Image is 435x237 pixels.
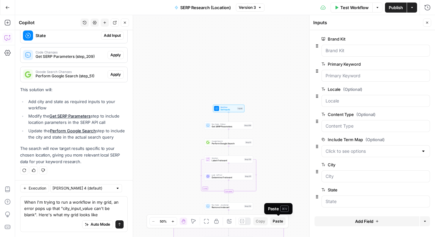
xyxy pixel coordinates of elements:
span: Add Field [355,218,373,224]
div: Google SearchPerform Google SearchStep 51 [204,139,253,146]
span: Google Search [212,140,244,142]
p: The search will now target results specific to your chosen location, giving you more relevant loc... [20,145,128,165]
li: Add city and state as required inputs to your workflow [27,98,128,111]
button: SERP Research (Location) [171,3,235,13]
span: SERP Research (Location) [180,4,231,11]
div: Step 209 [244,124,252,127]
span: Workflow [220,106,236,108]
span: Perform Google Search (step_51) [36,73,105,79]
span: Perform Google Search [212,142,244,145]
button: Apply [108,51,124,59]
span: Execution [29,185,46,191]
span: Version 3 [239,5,256,10]
label: State [321,187,394,193]
span: Get SERP Parameters [212,125,243,128]
button: Copy [253,217,268,225]
div: Complete [224,190,233,193]
button: Publish [385,3,407,13]
span: State [36,32,98,39]
label: Primary Keyword [321,61,394,67]
label: Locale [321,86,394,92]
span: Copy [256,218,265,224]
span: Get SERP Parameters (step_209) [36,54,105,59]
label: Brand Kit [321,36,394,42]
span: Google Search Changes [36,70,105,73]
button: Paste [270,217,286,225]
button: Add Input [101,31,124,40]
div: LLM · GPT-4.1Determine if relevantStep 211 [204,173,253,180]
span: Apply [110,72,121,77]
span: Auto Mode [91,222,110,227]
div: Step 211 [244,175,252,178]
div: Run Code · PythonGet SERP ParametersStep 209 [204,122,253,129]
label: City [321,162,394,168]
span: Iteration [212,157,243,159]
input: Click to see options [326,148,418,154]
span: Apply [110,52,121,58]
input: Brand Kit [326,47,426,54]
p: This solution will: [20,86,128,93]
div: Inputs [237,107,243,110]
span: Add Input [104,33,121,38]
button: Execution [20,184,49,192]
div: Run Code · JavaScriptRemove irrelevantStep 212 [204,202,253,210]
a: Get SERP Parameters [49,113,91,119]
div: Inputs [313,19,421,26]
span: (Optional) [343,86,362,92]
button: Add Field [315,216,419,226]
input: State [326,198,426,205]
span: Run Code · Python [212,123,243,125]
input: Locale [326,98,426,104]
input: Claude Sonnet 4 (default) [53,185,113,191]
div: Step 210 [244,158,252,161]
label: Content Type [321,111,394,118]
div: Paste [268,206,289,212]
input: City [326,173,426,179]
span: ⌘ V [280,206,289,212]
span: Label if relevant [212,159,243,162]
span: LLM · GPT-4.1 [212,174,243,176]
span: Run Code · JavaScript [212,204,243,206]
div: LoopIterationLabel if relevantStep 210 [204,156,253,163]
li: Modify the step to include location parameters in the SERP API call [27,113,128,125]
button: Auto Mode [82,220,113,229]
a: Perform Google Search [50,128,96,133]
div: Step 51 [245,141,252,144]
button: Test Workflow [331,3,372,13]
span: Code Changes [36,51,105,54]
textarea: When I'm trying to run a workflow in my grid, an error pops up that "city_input_value can't be bl... [24,199,124,218]
span: Set Inputs [220,108,236,111]
input: Content Type [326,123,426,129]
span: (Optional) [356,111,376,118]
div: Copilot [19,19,79,26]
div: Complete [204,190,253,193]
button: Version 3 [236,3,265,12]
span: 50% [160,219,167,224]
span: Remove irrelevant [212,206,243,209]
label: Include Term Map [321,136,394,143]
div: WorkflowSet InputsInputs [204,105,253,112]
span: Publish [389,4,403,11]
li: Update the step to include the city and state in the actual search query [27,128,128,140]
button: Apply [108,70,124,79]
span: Determine if relevant [212,176,243,179]
input: Primary Keyword [326,73,426,79]
span: (Optional) [365,136,385,143]
div: Step 212 [244,205,252,208]
span: Test Workflow [340,4,369,11]
span: Paste [273,218,283,224]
